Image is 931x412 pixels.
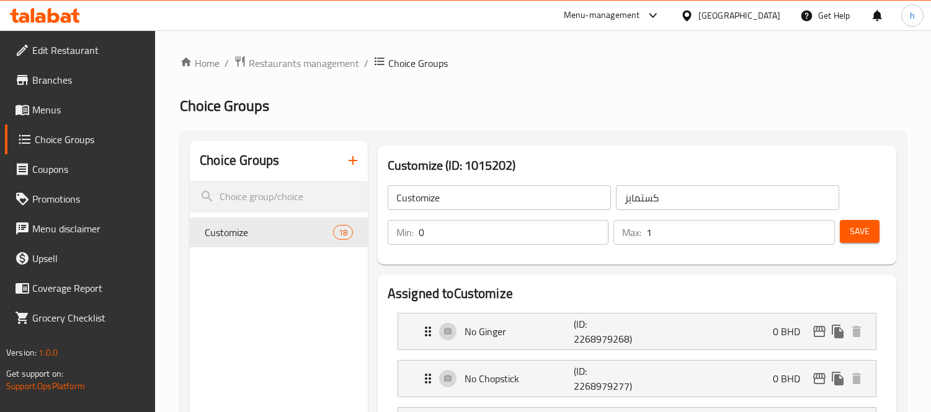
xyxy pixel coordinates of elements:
button: edit [810,322,829,341]
a: Grocery Checklist [5,303,156,333]
span: Upsell [32,251,146,266]
span: h [910,9,915,22]
button: duplicate [829,369,847,388]
a: Choice Groups [5,125,156,154]
a: Restaurants management [234,55,359,71]
a: Promotions [5,184,156,214]
span: Choice Groups [35,132,146,147]
a: Edit Restaurant [5,35,156,65]
h2: Choice Groups [200,151,279,170]
div: Expand [398,361,876,397]
input: search [190,181,368,213]
h3: Customize (ID: 1015202) [388,156,886,175]
a: Home [180,56,220,71]
span: Version: [6,344,37,361]
span: 18 [334,227,352,239]
a: Menus [5,95,156,125]
li: / [225,56,229,71]
span: Menu disclaimer [32,221,146,236]
div: Expand [398,313,876,349]
span: Get support on: [6,366,63,382]
a: Coupons [5,154,156,184]
h2: Assigned to Customize [388,284,886,303]
div: Choices [333,225,353,240]
button: delete [847,369,866,388]
span: Menus [32,102,146,117]
span: Branches [32,72,146,87]
span: Coverage Report [32,281,146,296]
a: Support.OpsPlatform [6,378,85,394]
button: Save [840,220,880,243]
span: Grocery Checklist [32,310,146,325]
nav: breadcrumb [180,55,906,71]
a: Coverage Report [5,273,156,303]
span: 1.0.0 [38,344,58,361]
span: Edit Restaurant [32,43,146,58]
li: Expand [388,308,886,355]
div: Customize18 [190,217,368,247]
li: Expand [388,355,886,402]
span: Promotions [32,191,146,206]
a: Branches [5,65,156,95]
p: (ID: 2268979277) [574,364,647,393]
span: Choice Groups [388,56,448,71]
button: delete [847,322,866,341]
p: (ID: 2268979268) [574,317,647,346]
p: Max: [622,225,641,240]
a: Upsell [5,243,156,273]
a: Menu disclaimer [5,214,156,243]
span: Restaurants management [249,56,359,71]
p: No Ginger [465,324,574,339]
p: Min: [396,225,414,240]
p: 0 BHD [773,324,810,339]
p: No Chopstick [465,371,574,386]
span: Save [850,224,870,239]
div: [GEOGRAPHIC_DATA] [698,9,780,22]
p: 0 BHD [773,371,810,386]
button: duplicate [829,322,847,341]
span: Choice Groups [180,92,269,120]
button: edit [810,369,829,388]
li: / [364,56,368,71]
div: Menu-management [564,8,640,23]
span: Customize [205,225,332,240]
span: Coupons [32,162,146,177]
